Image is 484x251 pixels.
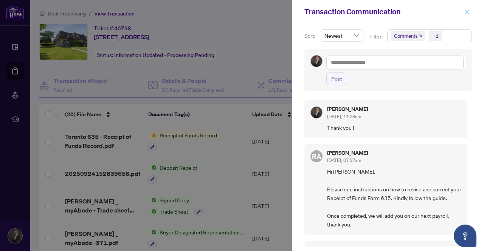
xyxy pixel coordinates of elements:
span: Comments [394,32,417,40]
span: Thank you ! [327,123,461,132]
span: [DATE], 11:28am [327,114,361,119]
span: close [419,34,423,38]
p: Sort: [304,32,317,40]
img: Profile Icon [311,55,322,67]
span: Comments [391,31,425,41]
span: Hi [PERSON_NAME], Please see instructions on how to revise and correct your Receipt of Funds Form... [327,167,461,229]
div: Transaction Communication [304,6,462,17]
h5: [PERSON_NAME] [327,106,368,112]
button: Post [326,72,347,85]
img: Profile Icon [311,107,322,118]
button: Open asap [454,225,476,247]
span: Newest [324,30,359,41]
span: close [464,9,470,14]
p: Filter: [369,32,384,41]
h5: [PERSON_NAME] [327,150,368,156]
span: [DATE], 07:37am [327,157,361,163]
div: +1 [433,32,439,40]
span: RA [312,151,321,162]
